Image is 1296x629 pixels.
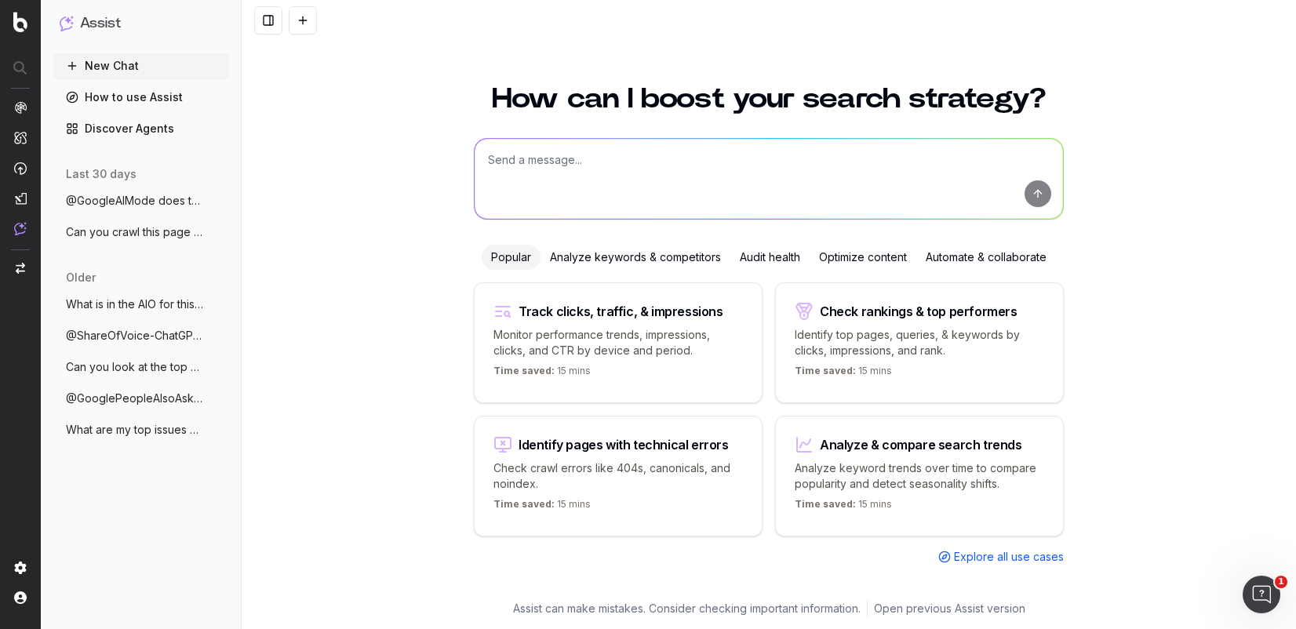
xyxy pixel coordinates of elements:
button: @GooglePeopleAlsoAsk what are the curren [53,386,229,411]
span: @GooglePeopleAlsoAsk what are the curren [66,391,204,406]
img: Assist [14,222,27,235]
span: Time saved: [795,498,856,510]
div: Track clicks, traffic, & impressions [519,305,723,318]
button: Assist [60,13,223,35]
span: What are my top issues concerning senior [66,422,204,438]
p: Analyze keyword trends over time to compare popularity and detect seasonality shifts. [795,460,1044,492]
p: Monitor performance trends, impressions, clicks, and CTR by device and period. [493,327,743,358]
div: Identify pages with technical errors [519,438,729,451]
img: Intelligence [14,131,27,144]
button: @ShareOfVoice-ChatGPT How often does car [53,323,229,348]
p: 15 mins [795,498,892,517]
a: How to use Assist [53,85,229,110]
a: Discover Agents [53,116,229,141]
span: Time saved: [493,498,555,510]
img: My account [14,591,27,604]
iframe: Intercom live chat [1243,576,1280,613]
span: Explore all use cases [954,549,1064,565]
span: Can you look at the top 5 ranking articl [66,359,204,375]
button: @GoogleAIMode does this keyword show Car [53,188,229,213]
p: Check crawl errors like 404s, canonicals, and noindex. [493,460,743,492]
div: Analyze & compare search trends [820,438,1022,451]
img: Botify logo [13,12,27,32]
img: Analytics [14,101,27,114]
img: Assist [60,16,74,31]
span: last 30 days [66,166,137,182]
p: 15 mins [493,365,591,384]
p: 15 mins [795,365,892,384]
button: What are my top issues concerning senior [53,417,229,442]
img: Activation [14,162,27,175]
span: What is in the AIO for this keyword "doe [66,296,204,312]
p: Assist can make mistakes. Consider checking important information. [513,601,861,616]
div: Audit health [730,245,810,270]
button: What is in the AIO for this keyword "doe [53,292,229,317]
p: Identify top pages, queries, & keywords by clicks, impressions, and rank. [795,327,1044,358]
button: New Chat [53,53,229,78]
div: Optimize content [810,245,916,270]
span: @GoogleAIMode does this keyword show Car [66,193,204,209]
button: Can you crawl this page and make some SE [53,220,229,245]
a: Open previous Assist version [874,601,1025,616]
span: older [66,270,96,285]
div: Analyze keywords & competitors [541,245,730,270]
span: @ShareOfVoice-ChatGPT How often does car [66,328,204,344]
img: Setting [14,562,27,574]
button: Can you look at the top 5 ranking articl [53,354,229,380]
div: Automate & collaborate [916,245,1056,270]
div: Popular [482,245,541,270]
span: 1 [1275,576,1287,588]
h1: How can I boost your search strategy? [474,85,1064,113]
img: Studio [14,192,27,205]
span: Time saved: [795,365,856,376]
span: Time saved: [493,365,555,376]
div: Check rankings & top performers [820,305,1018,318]
span: Can you crawl this page and make some SE [66,224,204,240]
h1: Assist [80,13,121,35]
img: Switch project [16,263,25,274]
a: Explore all use cases [938,549,1064,565]
p: 15 mins [493,498,591,517]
